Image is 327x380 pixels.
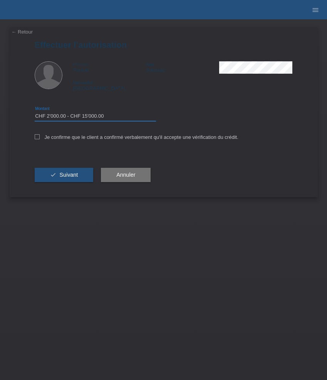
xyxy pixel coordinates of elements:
[12,29,33,35] a: ← Retour
[73,79,146,91] div: [GEOGRAPHIC_DATA]
[35,168,94,182] button: check Suivant
[116,172,135,178] span: Annuler
[308,7,323,12] a: menu
[101,168,151,182] button: Annuler
[73,80,93,85] span: Nationalité
[50,172,56,178] i: check
[59,172,78,178] span: Suivant
[35,134,238,140] label: Je confirme que le client a confirmé verbalement qu'il accepte une vérification du crédit.
[312,6,319,14] i: menu
[73,62,88,67] span: Prénom
[146,61,219,73] div: Saussaz
[146,62,155,67] span: Nom
[35,40,293,50] h1: Effectuer l’autorisation
[73,61,146,73] div: Roland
